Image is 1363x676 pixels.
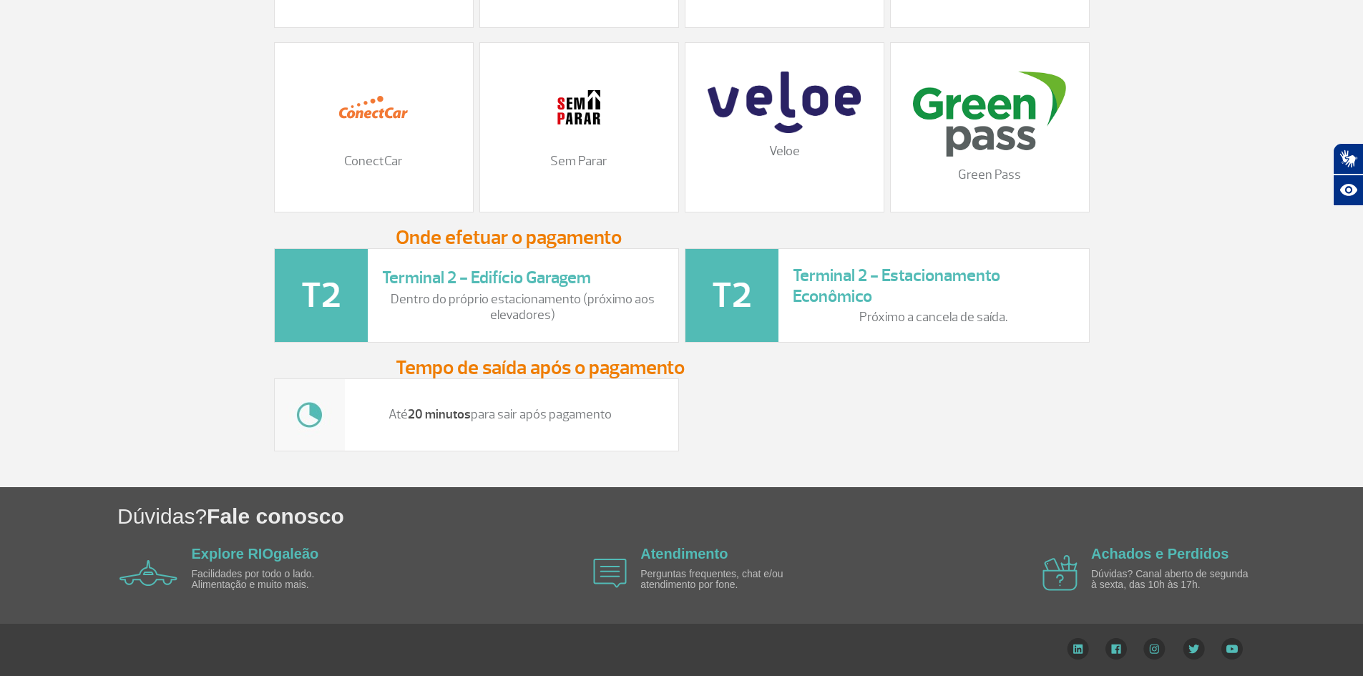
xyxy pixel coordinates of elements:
h3: Terminal 2 - Estacionamento Econômico [793,265,1075,307]
img: YouTube [1221,638,1243,660]
img: 11.png [543,72,615,143]
img: Twitter [1183,638,1205,660]
img: download%20%2816%29.png [913,72,1065,157]
a: Achados e Perdidos [1091,546,1228,562]
img: tempo.jpg [275,379,345,451]
img: LinkedIn [1067,638,1089,660]
p: Facilidades por todo o lado. Alimentação e muito mais. [192,569,356,591]
img: veloe-logo-1%20%281%29.png [708,72,860,133]
h3: Terminal 2 - Edifício Garagem [382,268,664,288]
img: airplane icon [119,560,177,586]
p: ConectCar [289,154,459,170]
a: Atendimento [640,546,728,562]
p: Sem Parar [494,154,664,170]
p: Green Pass [905,167,1075,183]
p: Dentro do próprio estacionamento (próximo aos elevadores) [382,292,664,323]
img: airplane icon [593,559,627,588]
h3: Tempo de saída após o pagamento [396,357,968,378]
p: Até para sair após pagamento [359,407,641,423]
a: Explore RIOgaleão [192,546,319,562]
h3: Onde efetuar o pagamento [396,227,968,248]
p: Veloe [700,144,869,160]
img: t2-icone.png [275,249,368,342]
span: Fale conosco [207,504,344,528]
button: Abrir tradutor de língua de sinais. [1333,143,1363,175]
strong: 20 minutos [408,406,471,423]
img: Facebook [1105,638,1127,660]
img: t2-icone.png [685,249,778,342]
button: Abrir recursos assistivos. [1333,175,1363,206]
p: Próximo a cancela de saída. [793,310,1075,325]
h1: Dúvidas? [117,501,1363,531]
p: Perguntas frequentes, chat e/ou atendimento por fone. [640,569,805,591]
div: Plugin de acessibilidade da Hand Talk. [1333,143,1363,206]
img: Instagram [1143,638,1166,660]
img: airplane icon [1042,555,1078,591]
p: Dúvidas? Canal aberto de segunda à sexta, das 10h às 17h. [1091,569,1256,591]
img: 12.png [338,72,409,143]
